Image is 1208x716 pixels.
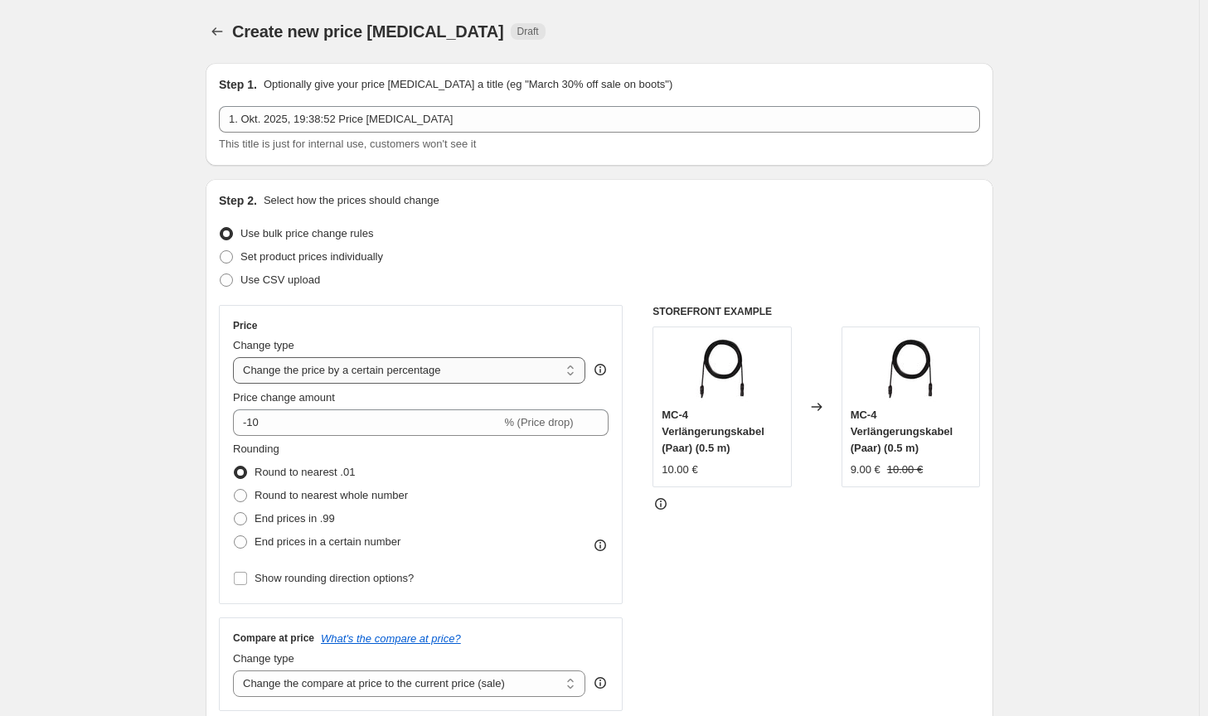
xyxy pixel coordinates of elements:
span: % (Price drop) [504,416,573,428]
span: Price change amount [233,391,335,404]
span: Change type [233,652,294,665]
span: Show rounding direction options? [255,572,414,584]
span: Use CSV upload [240,273,320,286]
p: Select how the prices should change [264,192,439,209]
button: Price change jobs [206,20,229,43]
span: Set product prices individually [240,250,383,263]
span: MC-4 Verlängerungskabel (Paar) (0.5 m) [851,409,953,454]
input: 30% off holiday sale [219,106,980,133]
span: Round to nearest whole number [255,489,408,501]
span: Create new price [MEDICAL_DATA] [232,22,504,41]
h3: Compare at price [233,631,314,645]
span: Rounding [233,443,279,455]
div: 9.00 € [851,462,881,478]
span: MC-4 Verlängerungskabel (Paar) (0.5 m) [662,409,764,454]
strike: 10.00 € [887,462,923,478]
div: help [592,361,609,378]
p: Optionally give your price [MEDICAL_DATA] a title (eg "March 30% off sale on boots") [264,76,672,93]
span: Change type [233,339,294,351]
h2: Step 2. [219,192,257,209]
input: -15 [233,409,501,436]
span: Draft [517,25,539,38]
span: Round to nearest .01 [255,466,355,478]
img: kabel.3_1_80x.webp [877,336,944,402]
span: End prices in a certain number [255,535,400,548]
span: Use bulk price change rules [240,227,373,239]
h6: STOREFRONT EXAMPLE [653,305,980,318]
span: End prices in .99 [255,512,335,525]
span: This title is just for internal use, customers won't see it [219,138,476,150]
button: What's the compare at price? [321,632,461,645]
img: kabel.3_1_80x.webp [689,336,755,402]
h2: Step 1. [219,76,257,93]
h3: Price [233,319,257,332]
div: 10.00 € [662,462,697,478]
div: help [592,675,609,691]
